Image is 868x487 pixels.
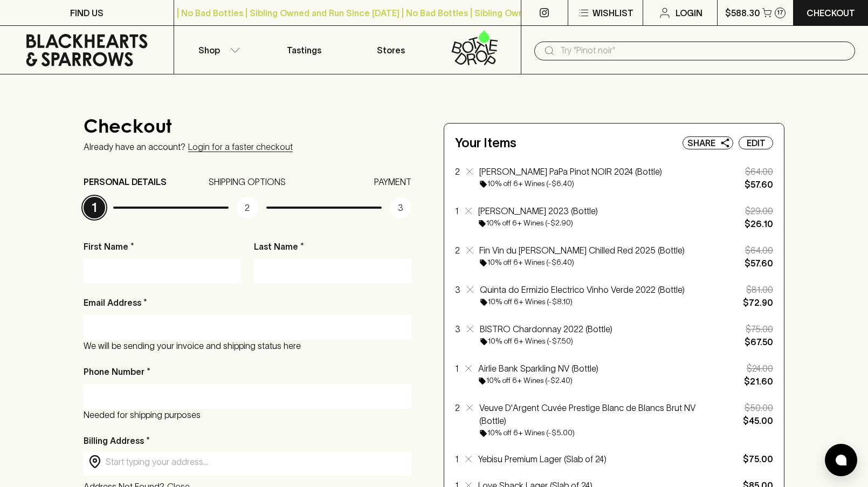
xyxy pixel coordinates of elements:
button: Edit [739,136,773,149]
h6: 10% off 6+ Wines (-$8.10) [488,296,573,308]
h6: 10% off 6+ Wines (-$6.40) [487,178,574,190]
p: Needed for shipping purposes [84,408,411,421]
p: $75.00 [719,323,773,335]
p: 3 [455,283,460,309]
a: Stores [348,26,435,74]
p: We will be sending your invoice and shipping status here [84,339,411,352]
button: Shop [174,26,261,74]
h6: 10% off 6+ Wines (-$2.40) [486,375,573,387]
p: $24.00 [719,362,773,375]
p: 3 [455,323,460,348]
p: First Name * [84,240,241,253]
p: 1 [455,204,459,230]
p: FIND US [70,6,104,19]
input: Try "Pinot noir" [560,42,846,59]
p: Phone Number * [84,365,150,378]
p: $50.00 [719,401,773,414]
p: PAYMENT [374,175,411,188]
p: 2 [455,244,460,270]
p: Email Address * [84,296,147,309]
p: Edit [747,136,766,149]
p: [PERSON_NAME] PaPa Pinot NOIR 2024 (Bottle) [479,165,713,178]
p: $72.90 [719,296,773,309]
p: Wishlist [593,6,633,19]
p: 2 [455,165,460,191]
p: Airlie Bank Sparkling NV (Bottle) [478,362,713,375]
p: Quinta do Ermizio Electrico Vinho Verde 2022 (Bottle) [480,283,713,296]
p: $67.50 [719,335,773,348]
p: [PERSON_NAME] 2023 (Bottle) [478,204,713,217]
p: $588.30 [725,6,760,19]
p: Last Name * [254,240,411,253]
h5: Your Items [455,134,516,152]
p: $64.00 [719,165,773,178]
p: $64.00 [719,244,773,257]
h6: 10% off 6+ Wines (-$6.40) [487,257,574,269]
h6: 10% off 6+ Wines (-$7.50) [488,335,573,347]
p: $29.00 [719,204,773,217]
a: Tastings [261,26,348,74]
p: Stores [377,44,405,57]
p: BISTRO Chardonnay 2022 (Bottle) [480,323,713,335]
p: Checkout [807,6,855,19]
img: bubble-icon [836,455,846,465]
p: 2 [455,401,460,439]
p: Shop [198,44,220,57]
p: Billing Address * [84,434,411,447]
p: Login [676,6,702,19]
h6: 10% off 6+ Wines (-$5.00) [487,427,575,439]
input: Start typing your address... [106,456,407,468]
p: $57.60 [719,178,773,191]
p: 1 [455,362,459,388]
p: SHIPPING OPTIONS [209,175,286,188]
h4: Checkout [84,118,411,140]
p: Yebisu Premium Lager (Slab of 24) [478,452,713,465]
p: Tastings [287,44,321,57]
p: $57.60 [719,257,773,270]
p: 17 [777,10,783,16]
button: Share [683,136,733,149]
p: Already have an account? [84,142,185,152]
p: 1 [455,452,459,465]
p: 3 [390,197,411,218]
a: Login for a faster checkout [188,142,293,152]
p: $21.60 [719,375,773,388]
p: Veuve D'Argent Cuvée Prestige Blanc de Blancs Brut NV (Bottle) [479,401,713,427]
p: 2 [237,197,258,218]
h6: 10% off 6+ Wines (-$2.90) [486,217,573,229]
p: $75.00 [719,452,773,465]
p: $81.00 [719,283,773,296]
p: $45.00 [719,414,773,427]
p: $26.10 [719,217,773,230]
p: Share [687,136,715,149]
p: Fin Vin du [PERSON_NAME] Chilled Red 2025 (Bottle) [479,244,713,257]
p: 1 [84,197,105,218]
p: PERSONAL DETAILS [84,175,167,188]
